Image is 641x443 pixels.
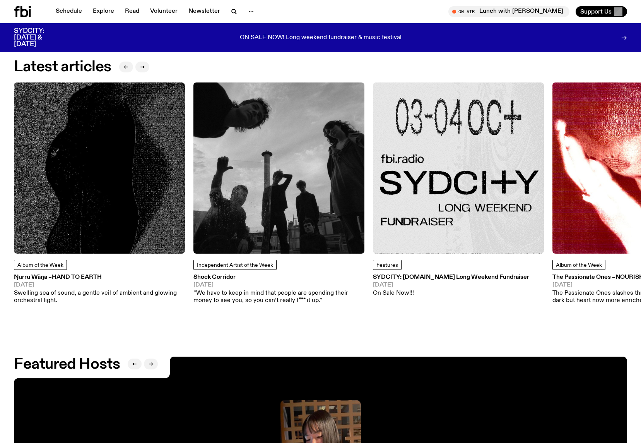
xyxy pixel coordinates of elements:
[120,6,144,17] a: Read
[373,275,529,280] h3: SYDCITY: [DOMAIN_NAME] Long Weekend Fundraiser
[184,6,225,17] a: Newsletter
[145,6,182,17] a: Volunteer
[88,6,119,17] a: Explore
[376,263,398,268] span: Features
[373,282,529,288] span: [DATE]
[14,260,67,270] a: Album of the Week
[556,263,602,268] span: Album of the Week
[14,357,120,371] h2: Featured Hosts
[448,6,569,17] button: On AirLunch with [PERSON_NAME]
[17,263,63,268] span: Album of the Week
[14,275,185,304] a: Ŋurru Wäŋa –Hand To Earth[DATE]Swelling sea of sound, a gentle veil of ambient and glowing orches...
[373,82,544,254] img: Black text on gray background. Reading top to bottom: 03-04 OCT. fbi.radio SYDCITY LONG WEEKEND F...
[14,290,185,304] p: Swelling sea of sound, a gentle veil of ambient and glowing orchestral light.
[52,274,102,280] span: Hand To Earth
[197,263,273,268] span: Independent Artist of the Week
[14,60,111,74] h2: Latest articles
[14,82,185,254] img: An textured black shape upon a textured gray background
[373,290,529,297] p: On Sale Now!!!
[373,275,529,297] a: SYDCITY: [DOMAIN_NAME] Long Weekend Fundraiser[DATE]On Sale Now!!!
[193,275,364,304] a: Shock Corridor[DATE]“We have to keep in mind that people are spending their money to see you, so ...
[193,82,364,254] img: A black and white image of the six members of Shock Corridor, cast slightly in shadow
[193,290,364,304] p: “We have to keep in mind that people are spending their money to see you, so you can’t really f**...
[580,8,612,15] span: Support Us
[373,260,402,270] a: Features
[240,34,402,41] p: ON SALE NOW! Long weekend fundraiser & music festival
[552,260,605,270] a: Album of the Week
[193,275,364,280] h3: Shock Corridor
[193,282,364,288] span: [DATE]
[576,6,627,17] button: Support Us
[51,6,87,17] a: Schedule
[14,275,185,280] h3: Ŋurru Wäŋa –
[14,282,185,288] span: [DATE]
[193,260,277,270] a: Independent Artist of the Week
[14,28,63,48] h3: SYDCITY: [DATE] & [DATE]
